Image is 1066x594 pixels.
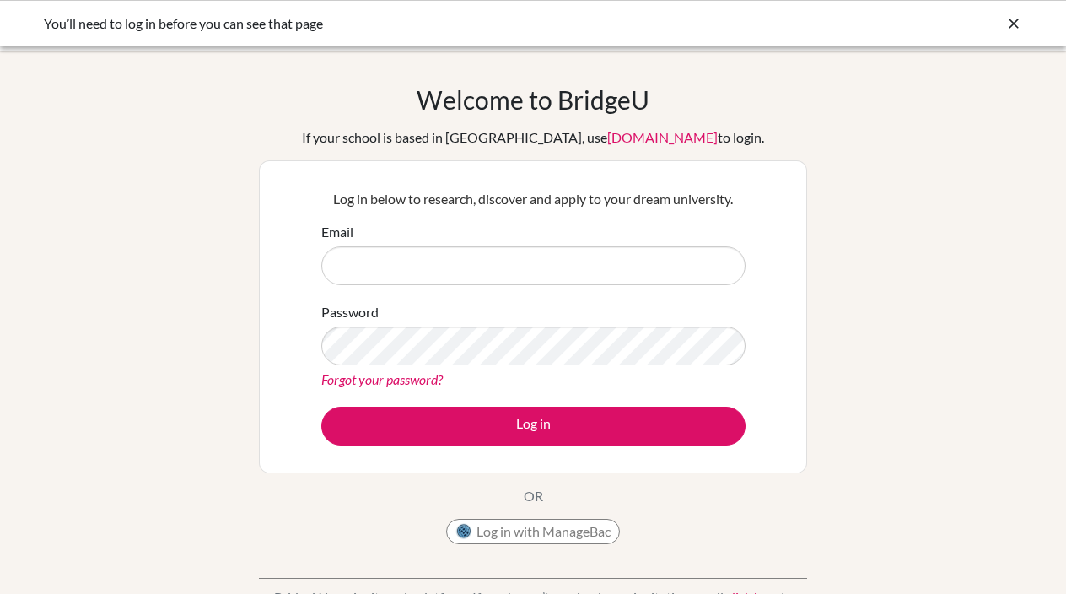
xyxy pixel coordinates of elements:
h1: Welcome to BridgeU [417,84,649,115]
label: Email [321,222,353,242]
div: You’ll need to log in before you can see that page [44,13,769,34]
a: [DOMAIN_NAME] [607,129,718,145]
div: If your school is based in [GEOGRAPHIC_DATA], use to login. [302,127,764,148]
button: Log in with ManageBac [446,519,620,544]
p: Log in below to research, discover and apply to your dream university. [321,189,746,209]
a: Forgot your password? [321,371,443,387]
label: Password [321,302,379,322]
button: Log in [321,407,746,445]
p: OR [524,486,543,506]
